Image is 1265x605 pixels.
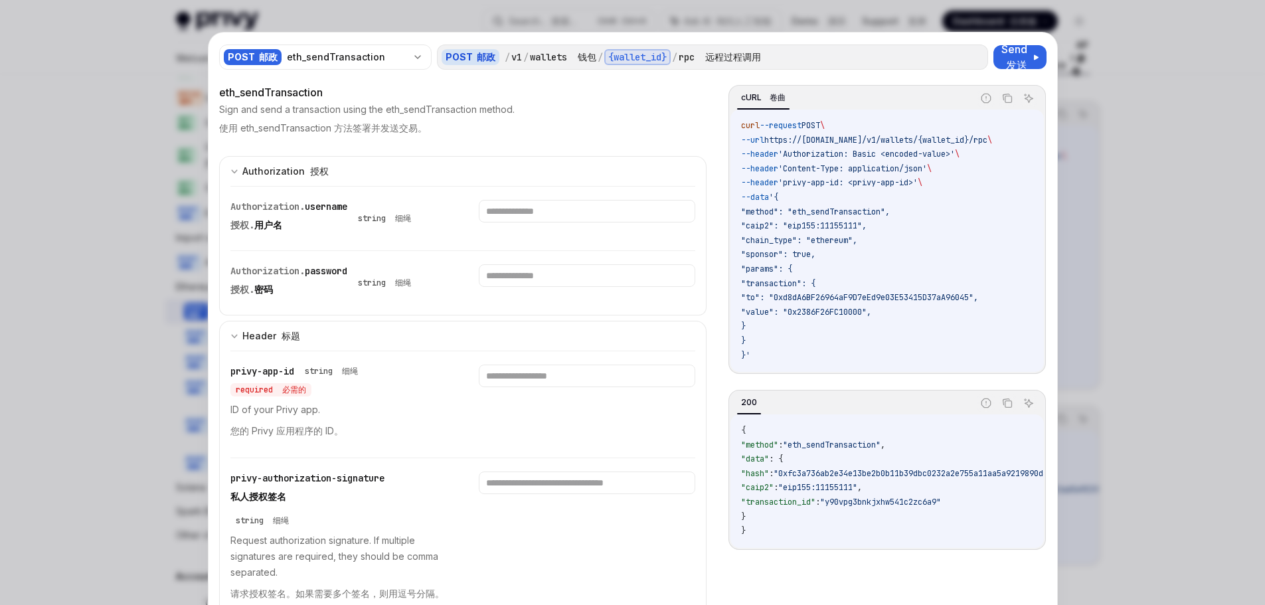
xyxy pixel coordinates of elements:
[741,235,857,246] span: "chain_type": "ethereum",
[741,454,769,464] span: "data"
[741,321,746,331] span: }
[769,468,774,479] span: :
[254,284,273,296] span: 密码
[769,454,783,464] span: : {
[741,425,746,436] span: {
[741,278,815,289] span: "transaction": {
[741,511,746,522] span: }
[242,163,329,179] div: Authorization
[477,51,495,62] font: 邮政
[820,120,825,131] span: \
[741,264,792,274] span: "params": {
[230,200,416,237] div: Authorization.username
[230,265,305,277] span: Authorization.
[305,366,358,377] div: string
[999,90,1016,107] button: Copy the contents from the code block
[760,120,801,131] span: --request
[305,201,347,213] span: username
[219,156,707,186] button: expand input section
[230,472,447,527] div: privy-authorization-signature
[305,265,347,277] span: password
[230,425,343,436] font: 您的 Privy 应用程序的 ID。
[219,84,707,100] div: eth_sendTransaction
[358,213,411,224] div: string
[395,278,411,288] font: 细绳
[987,135,992,145] span: \
[230,383,311,396] div: required
[881,440,885,450] span: ,
[254,219,282,231] span: 用户名
[737,394,761,410] div: 200
[511,50,522,64] div: v1
[741,207,890,217] span: "method": "eth_sendTransaction",
[815,497,820,507] span: :
[741,192,769,203] span: --data
[737,90,790,106] div: cURL
[857,482,862,493] span: ,
[741,307,871,317] span: "value": "0x2386F26FC10000",
[1020,394,1037,412] button: Ask AI
[230,491,286,503] font: 私人授权签名
[230,588,444,599] font: 请求授权签名。如果需要多个签名，则用逗号分隔。
[764,135,987,145] span: https://[DOMAIN_NAME]/v1/wallets/{wallet_id}/rpc
[310,165,329,177] font: 授权
[741,350,750,361] span: }'
[505,50,510,64] div: /
[770,92,786,102] font: 卷曲
[977,90,995,107] button: Report incorrect code
[287,50,407,64] div: eth_sendTransaction
[741,177,778,188] span: --header
[236,515,289,526] div: string
[219,321,707,351] button: expand input section
[242,328,300,344] div: Header
[230,201,305,213] span: Authorization.
[1020,90,1037,107] button: Ask AI
[219,43,432,71] button: POST 邮政eth_sendTransaction
[741,335,746,346] span: }
[774,468,1090,479] span: "0xfc3a736ab2e34e13be2b0b11b39dbc0232a2e755a11aa5a9219890d3b2c6c7d8"
[769,192,778,203] span: '{
[523,50,529,64] div: /
[259,51,278,62] font: 邮政
[672,50,677,64] div: /
[955,149,960,159] span: \
[598,50,603,64] div: /
[778,149,955,159] span: 'Authorization: Basic <encoded-value>'
[801,120,820,131] span: POST
[741,468,769,479] span: "hash"
[927,163,932,174] span: \
[774,482,778,493] span: :
[741,249,815,260] span: "sponsor": true,
[604,49,671,65] div: {wallet_id}
[741,497,815,507] span: "transaction_id"
[679,50,761,64] div: rpc
[778,482,857,493] span: "eip155:11155111"
[230,264,416,302] div: Authorization.password
[395,213,411,224] font: 细绳
[219,103,515,140] p: Sign and send a transaction using the eth_sendTransaction method.
[282,330,300,341] font: 标题
[820,497,941,507] span: "y90vpg3bnkjxhw541c2zc6a9"
[741,292,978,303] span: "to": "0xd8dA6BF26964aF9D7eEd9e03E53415D37aA96045",
[230,402,447,444] p: ID of your Privy app.
[230,365,294,377] span: privy-app-id
[219,122,427,133] font: 使用 eth_sendTransaction 方法签署并发送交易。
[230,219,254,231] span: 授权.
[778,163,927,174] span: 'Content-Type: application/json'
[741,482,774,493] span: "caip2"
[741,120,760,131] span: curl
[358,278,411,288] div: string
[741,163,778,174] span: --header
[1006,58,1027,72] font: 发送
[705,51,761,63] font: 远程过程调用
[778,177,918,188] span: 'privy-app-id: <privy-app-id>'
[224,49,282,65] div: POST
[741,525,746,536] span: }
[342,366,358,377] font: 细绳
[993,45,1047,69] button: Send 发送
[230,365,447,396] div: privy-app-id
[578,51,596,63] font: 钱包
[273,515,289,526] font: 细绳
[530,50,596,64] div: wallets
[442,49,499,65] div: POST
